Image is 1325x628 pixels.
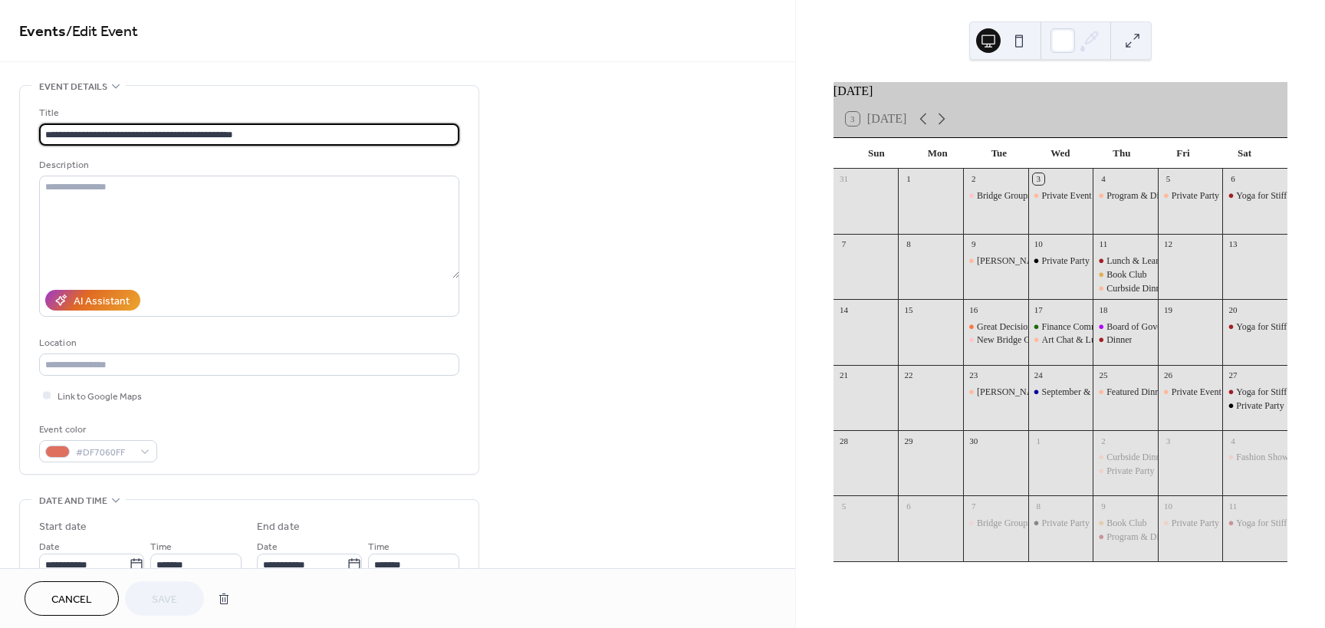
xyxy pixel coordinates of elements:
[1042,334,1123,347] div: Art Chat & Luncheon
[1172,189,1219,202] div: Private Party
[1042,386,1196,399] div: September & October Birthday Luncheon
[1222,321,1287,334] div: Yoga for Stiff Bodies with Lucy Dillon (please arrive 8:45)
[977,255,1050,268] div: [PERSON_NAME]
[1093,282,1158,295] div: Curbside Dinner
[838,500,850,511] div: 5
[968,500,979,511] div: 7
[1214,138,1275,169] div: Sat
[907,138,968,169] div: Mon
[1227,370,1238,381] div: 27
[39,539,60,555] span: Date
[1028,334,1093,347] div: Art Chat & Luncheon
[1106,451,1168,464] div: Curbside Dinner
[963,334,1028,347] div: New Bridge Groups
[257,539,278,555] span: Date
[39,422,154,438] div: Event color
[963,321,1028,334] div: Great Decisions
[1033,304,1044,315] div: 17
[833,82,1287,100] div: [DATE]
[1033,173,1044,185] div: 3
[1106,255,1163,268] div: Lunch & Learn
[58,389,142,405] span: Link to Google Maps
[1042,189,1092,202] div: Private Event
[903,435,914,446] div: 29
[838,370,850,381] div: 21
[1172,517,1219,530] div: Private Party
[1042,255,1090,268] div: Private Party
[1097,370,1109,381] div: 25
[1093,334,1158,347] div: Dinner
[1106,531,1175,544] div: Program & Dinner
[838,238,850,250] div: 7
[1222,399,1287,413] div: Private Party
[1033,238,1044,250] div: 10
[1222,451,1287,464] div: Fashion Show
[1097,173,1109,185] div: 4
[74,294,130,310] div: AI Assistant
[1033,435,1044,446] div: 1
[39,79,107,95] span: Event details
[39,335,456,351] div: Location
[1028,386,1093,399] div: September & October Birthday Luncheon
[968,138,1030,169] div: Tue
[1033,370,1044,381] div: 24
[846,138,907,169] div: Sun
[1028,189,1093,202] div: Private Event
[1227,238,1238,250] div: 13
[39,519,87,535] div: Start date
[1106,386,1210,399] div: Featured Dinner & Program
[977,321,1036,334] div: Great Decisions
[1093,189,1158,202] div: Program & Dinner
[1106,268,1146,281] div: Book Club
[1030,138,1091,169] div: Wed
[1093,386,1158,399] div: Featured Dinner & Program
[968,370,979,381] div: 23
[968,435,979,446] div: 30
[1227,304,1238,315] div: 20
[25,581,119,616] button: Cancel
[1028,255,1093,268] div: Private Party
[1222,386,1287,399] div: Yoga for Stiff Bodies with Lucy Dillon (please arrive 8:45)
[1162,238,1174,250] div: 12
[19,17,66,47] a: Events
[968,238,979,250] div: 9
[1172,386,1221,399] div: Private Event
[1097,435,1109,446] div: 2
[963,386,1028,399] div: Mah Jongg
[1162,435,1174,446] div: 3
[1222,189,1287,202] div: Yoga for Stiff Bodies with Lucy Dillon (please arrive 8:45)
[1227,435,1238,446] div: 4
[1162,500,1174,511] div: 10
[1028,321,1093,334] div: Finance Committee Monthly Meeting
[963,255,1028,268] div: Mah Jongg
[1093,465,1158,478] div: Private Party
[1227,173,1238,185] div: 6
[977,517,1031,530] div: Bridge Groups
[838,304,850,315] div: 14
[1158,189,1223,202] div: Private Party
[963,517,1028,530] div: Bridge Groups
[977,189,1031,202] div: Bridge Groups
[1097,304,1109,315] div: 18
[39,105,456,121] div: Title
[1158,386,1223,399] div: Private Event
[968,304,979,315] div: 16
[968,173,979,185] div: 2
[1028,517,1093,530] div: Private Party
[39,493,107,509] span: Date and time
[1033,500,1044,511] div: 8
[1097,238,1109,250] div: 11
[1106,189,1175,202] div: Program & Dinner
[150,539,172,555] span: Time
[51,592,92,608] span: Cancel
[1222,517,1287,530] div: Yoga for Stiff Bodies with Lucy Dillon (please arrive 8:45)
[1093,268,1158,281] div: Book Club
[838,435,850,446] div: 28
[76,445,133,461] span: #DF7060FF
[903,370,914,381] div: 22
[903,304,914,315] div: 15
[45,290,140,311] button: AI Assistant
[903,238,914,250] div: 8
[1158,517,1223,530] div: Private Party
